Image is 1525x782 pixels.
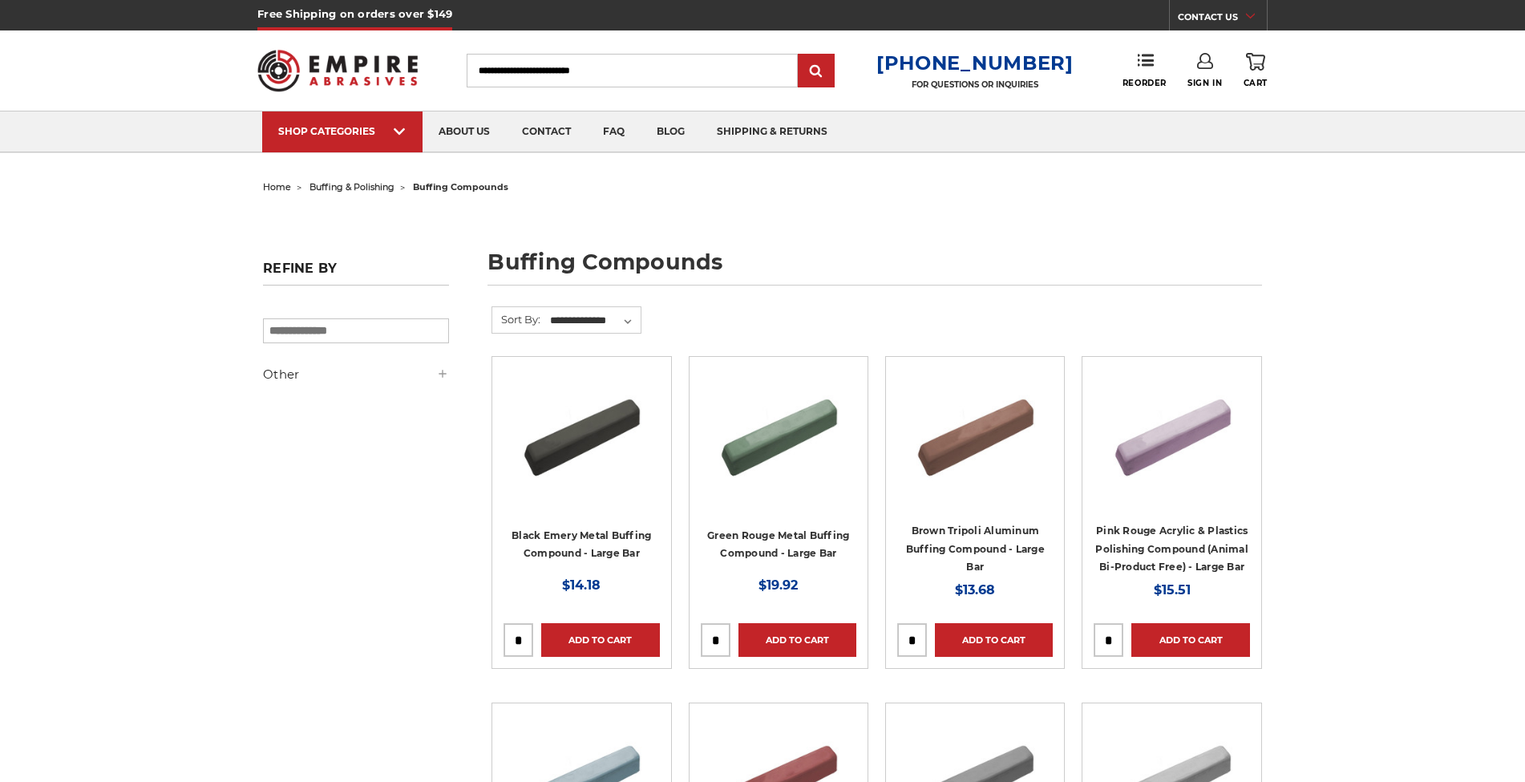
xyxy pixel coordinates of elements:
[587,111,641,152] a: faq
[641,111,701,152] a: blog
[263,181,291,192] a: home
[1244,53,1268,88] a: Cart
[714,368,843,496] img: Green Rouge Aluminum Buffing Compound
[738,623,856,657] a: Add to Cart
[1108,368,1236,496] img: Pink Plastic Polishing Compound
[487,251,1262,286] h1: buffing compounds
[876,79,1074,90] p: FOR QUESTIONS OR INQUIRIES
[758,577,798,593] span: $19.92
[257,39,418,102] img: Empire Abrasives
[1094,368,1249,524] a: Pink Plastic Polishing Compound
[1187,78,1222,88] span: Sign In
[517,368,645,496] img: Black Stainless Steel Buffing Compound
[1244,78,1268,88] span: Cart
[309,181,394,192] a: buffing & polishing
[800,55,832,87] input: Submit
[701,368,856,524] a: Green Rouge Aluminum Buffing Compound
[504,368,659,524] a: Black Stainless Steel Buffing Compound
[506,111,587,152] a: contact
[897,368,1053,524] a: Brown Tripoli Aluminum Buffing Compound
[512,529,651,560] a: Black Emery Metal Buffing Compound - Large Bar
[955,582,995,598] span: $13.68
[1131,623,1249,657] a: Add to Cart
[263,365,449,384] h5: Other
[562,577,601,593] span: $14.18
[1154,582,1191,598] span: $15.51
[911,368,1039,496] img: Brown Tripoli Aluminum Buffing Compound
[701,111,843,152] a: shipping & returns
[492,307,540,331] label: Sort By:
[548,309,641,333] select: Sort By:
[935,623,1053,657] a: Add to Cart
[876,51,1074,75] a: [PHONE_NUMBER]
[707,529,849,560] a: Green Rouge Metal Buffing Compound - Large Bar
[278,125,407,137] div: SHOP CATEGORIES
[1095,525,1248,573] a: Pink Rouge Acrylic & Plastics Polishing Compound (Animal Bi-Product Free) - Large Bar
[541,623,659,657] a: Add to Cart
[1123,53,1167,87] a: Reorder
[1123,78,1167,88] span: Reorder
[263,261,449,286] h5: Refine by
[906,525,1045,573] a: Brown Tripoli Aluminum Buffing Compound - Large Bar
[413,181,508,192] span: buffing compounds
[423,111,506,152] a: about us
[1178,8,1267,30] a: CONTACT US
